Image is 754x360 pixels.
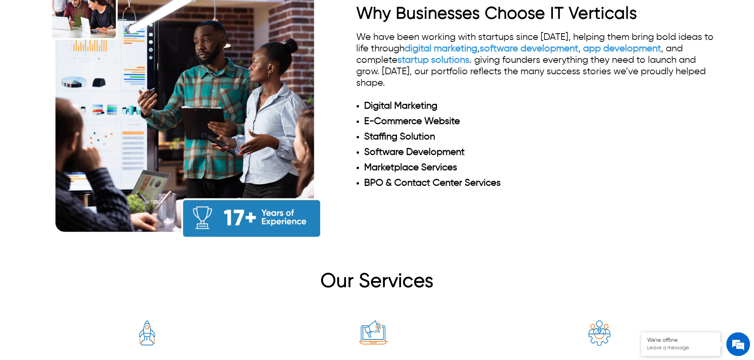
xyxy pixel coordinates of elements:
a: Our Services [321,272,434,291]
em: Driven by SalesIQ [62,207,101,213]
div: Minimize live chat window [130,4,149,23]
a: Software Development [364,147,465,157]
a: software development [480,44,578,53]
img: startup-Pro-solution [132,319,162,348]
img: salesiqlogo_leal7QplfZFryJ6FIlVepeu7OftD7mt8q6exU6-34PB8prfIgodN67KcxXM9Y7JQ_.png [55,207,60,212]
div: We have been working with startups since [DATE], helping them bring bold ideas to life through , ... [356,32,716,193]
strong: Why Businesses Choose IT Verticals [356,6,637,22]
img: digital-Pro-marketing [358,319,388,348]
textarea: Type your message and click 'Submit' [4,216,151,243]
span: We are offline. Please leave us a message. [17,100,138,179]
em: Submit [116,243,144,254]
a: BPO & Contact Center Services [364,178,501,188]
div: Leave a message [41,44,133,55]
p: Leave a message [647,345,714,351]
div: We're offline [647,337,714,344]
a: E-Commerce Website [364,117,460,126]
a: startup solutions [397,55,469,65]
a: Digital Marketing [364,101,437,111]
a: Staffing Solution [364,132,435,141]
img: staffing-Pro-solutions [585,319,614,348]
a: app development [583,44,661,53]
img: logo_Zg8I0qSkbAqR2WFHt3p6CTuqpyXMFPubPcD2OT02zFN43Cy9FUNNG3NEPhM_Q1qe_.png [13,47,33,52]
a: digital marketing [405,44,477,53]
a: Marketplace Services [364,163,457,172]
